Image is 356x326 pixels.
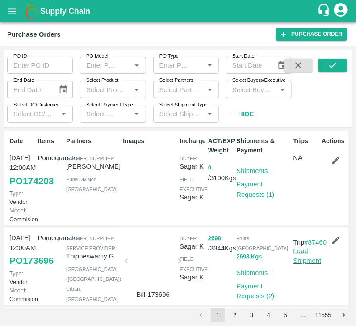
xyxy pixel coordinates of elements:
button: Open [131,59,142,71]
input: Enter PO Type [156,59,190,71]
a: Load Shipment [293,247,322,264]
a: Shipments [237,269,268,276]
button: 2698 [208,233,221,244]
div: | [268,264,273,278]
span: Model: [9,207,26,214]
span: field executive [180,177,208,192]
input: End Date [7,81,51,98]
button: Choose date [274,57,291,74]
label: PO Type [159,53,179,60]
button: Open [58,108,70,120]
p: / 3344 Kgs [208,233,233,254]
button: Hide [226,106,256,122]
nav: pagination navigation [193,308,352,322]
button: Open [131,84,142,96]
button: Open [204,84,216,96]
input: Start Date [226,57,270,74]
button: Go to next page [337,308,351,322]
span: Farmer, Supplier [66,156,114,161]
p: Commision [9,286,34,303]
span: Type: [9,270,23,277]
button: Go to page 4 [262,308,276,322]
p: Bill-173696 [130,290,176,300]
p: Vendor [9,269,34,286]
label: Select Product [86,77,118,84]
span: field executive [180,256,208,271]
label: Select Partners [159,77,193,84]
span: Model: [9,287,26,294]
p: Date [9,136,34,146]
p: [PERSON_NAME] [66,161,121,171]
input: Select DC/Customer [10,108,55,120]
p: Actions [322,136,347,146]
p: [DATE] 12:00AM [9,153,34,173]
button: page 1 [211,308,225,322]
button: open drawer [2,1,22,21]
button: Go to page 5 [279,308,293,322]
b: Supply Chain [40,7,90,16]
button: Open [277,84,289,96]
span: FruitX [GEOGRAPHIC_DATA] [237,236,289,251]
label: Start Date [232,53,255,60]
p: Sagar K [180,241,205,251]
span: [GEOGRAPHIC_DATA] ([GEOGRAPHIC_DATA]) Urban , [GEOGRAPHIC_DATA] [66,267,121,302]
p: Partners [66,136,119,146]
button: Go to page 11555 [313,308,334,322]
span: buyer [180,156,197,161]
a: #87460 [305,239,327,246]
p: Trips [293,136,318,146]
span: Pune Division , [GEOGRAPHIC_DATA] [66,177,118,192]
p: Sagar K [180,272,208,282]
button: Open [204,59,216,71]
span: buyer [180,236,197,241]
span: Type: [9,190,23,197]
a: PO173696 [9,253,54,269]
input: Select Payment Type [83,108,117,120]
button: 0 [208,163,211,173]
p: Thippeswamy G [66,251,119,261]
button: Choose date [55,81,72,98]
div: Purchase Orders [7,29,61,40]
strong: Hide [238,110,254,118]
p: Incharge [180,136,205,146]
a: PO174203 [9,173,54,189]
span: Farmer, Supplier, Service Provider [66,236,116,251]
input: Select Buyers/Executive [229,84,274,95]
p: NA [293,153,318,163]
a: Supply Chain [40,5,317,17]
p: Shipments & Payment [237,136,290,155]
label: Select Shipment Type [159,102,208,109]
input: Select Product [83,84,128,95]
div: … [296,311,310,320]
input: Enter PO ID [7,57,73,74]
a: Purchase Order [276,28,347,41]
input: Select Shipment Type [156,108,201,120]
p: Trip [293,237,327,247]
label: Select Payment Type [86,102,133,109]
p: Sagar K [180,161,205,171]
p: Sagar K [180,192,208,202]
button: Open [204,108,216,120]
a: Payment Requests (1) [237,181,275,198]
div: customer-support [317,3,333,19]
label: PO Model [86,53,109,60]
input: Select Partners [156,84,201,95]
button: 2698 Kgs [237,252,262,262]
label: PO ID [13,53,27,60]
a: Payment Requests (2) [237,283,275,300]
p: Pomegranate [38,233,63,243]
label: Select DC/Customer [13,102,59,109]
p: Pomegranate [38,153,63,163]
img: logo [22,2,40,20]
p: Images [123,136,176,146]
a: Shipments [237,167,268,174]
button: Open [131,108,142,120]
p: [DATE] 12:00AM [9,233,34,253]
p: ACT/EXP Weight [208,136,233,155]
label: End Date [13,77,34,84]
input: Enter PO Model [83,59,117,71]
div: | [268,162,273,176]
p: Commision [9,206,34,223]
button: Go to page 2 [228,308,242,322]
p: Items [38,136,63,146]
